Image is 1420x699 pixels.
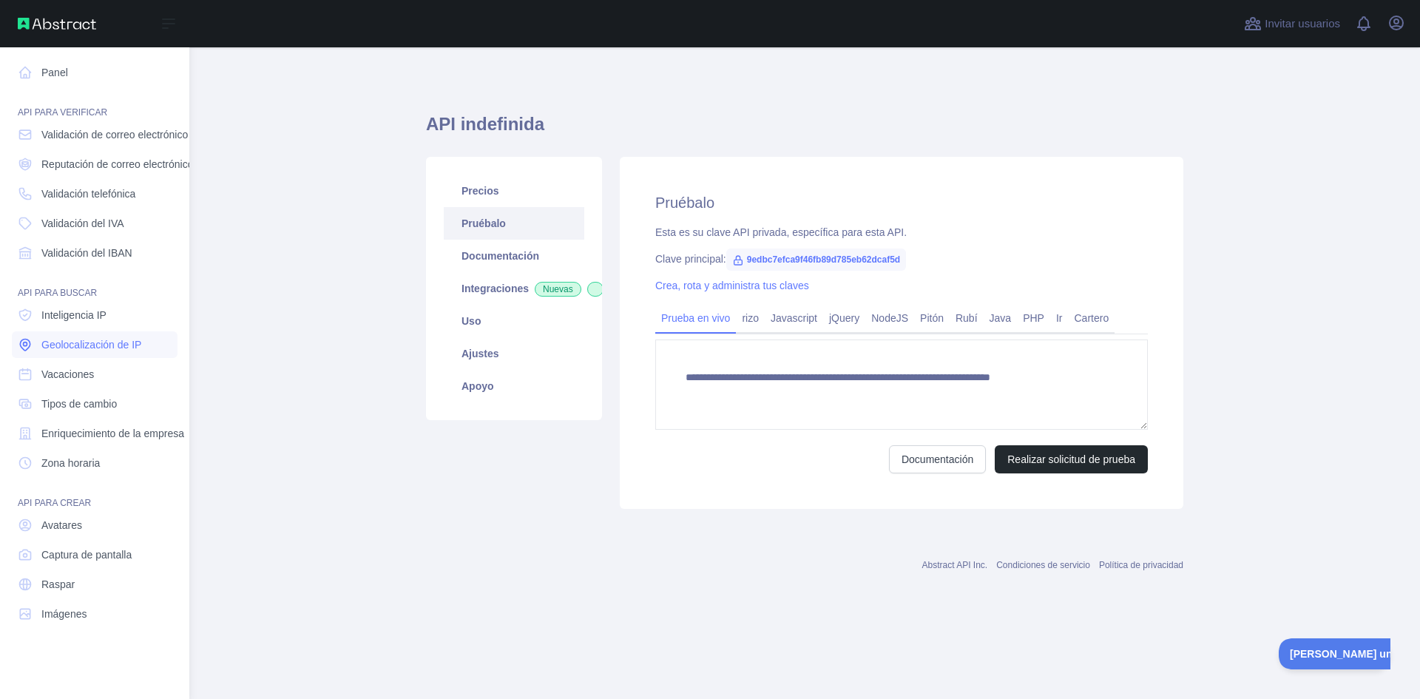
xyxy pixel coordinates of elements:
[41,519,82,531] font: Avatares
[11,10,166,21] font: [PERSON_NAME] una pregunta
[12,361,177,388] a: Vacaciones
[995,445,1148,473] button: Realizar solicitud de prueba
[956,312,978,324] font: Rubí
[655,195,714,211] font: Pruébalo
[12,391,177,417] a: Tipos de cambio
[889,445,986,473] a: Documentación
[747,254,900,265] font: 9edbc7efca9f46fb89d785eb62dcaf5d
[990,312,1012,324] font: Java
[444,175,584,207] a: Precios
[771,312,817,324] font: Javascript
[12,121,177,148] a: Validación de correo electrónico
[461,250,539,262] font: Documentación
[444,370,584,402] a: Apoyo
[922,560,987,570] a: Abstract API Inc.
[1023,312,1044,324] font: PHP
[41,549,132,561] font: Captura de pantalla
[12,541,177,568] a: Captura de pantalla
[461,217,506,229] font: Pruébalo
[1074,312,1109,324] font: Cartero
[41,398,117,410] font: Tipos de cambio
[12,180,177,207] a: Validación telefónica
[18,498,91,508] font: API PARA CREAR
[461,283,529,294] font: Integraciones
[461,348,499,359] font: Ajustes
[41,188,135,200] font: Validación telefónica
[461,315,481,327] font: Uso
[829,312,859,324] font: jQuery
[1007,453,1135,465] font: Realizar solicitud de prueba
[41,247,132,259] font: Validación del IBAN
[18,107,107,118] font: API PARA VERIFICAR
[1265,17,1340,30] font: Invitar usuarios
[18,18,96,30] img: API abstracta
[902,453,973,465] font: Documentación
[12,331,177,358] a: Geolocalización de IP
[543,284,573,294] font: Nuevas
[41,217,124,229] font: Validación del IVA
[41,309,106,321] font: Inteligencia IP
[12,302,177,328] a: Inteligencia IP
[996,560,1090,570] a: Condiciones de servicio
[444,272,584,305] a: IntegracionesNuevas
[1279,638,1390,669] iframe: Activar/desactivar soporte al cliente
[41,339,141,351] font: Geolocalización de IP
[41,578,75,590] font: Raspar
[12,571,177,598] a: Raspar
[444,305,584,337] a: Uso
[12,450,177,476] a: Zona horaria
[41,368,94,380] font: Vacaciones
[41,428,184,439] font: Enriquecimiento de la empresa
[871,312,908,324] font: NodeJS
[12,151,177,178] a: Reputación de correo electrónico
[1241,12,1343,36] button: Invitar usuarios
[444,240,584,272] a: Documentación
[12,512,177,538] a: Avatares
[12,240,177,266] a: Validación del IBAN
[742,312,759,324] font: rizo
[461,185,499,197] font: Precios
[41,457,100,469] font: Zona horaria
[41,67,68,78] font: Panel
[655,253,726,265] font: Clave principal:
[12,601,177,627] a: Imágenes
[920,312,944,324] font: Pitón
[12,210,177,237] a: Validación del IVA
[41,158,193,170] font: Reputación de correo electrónico
[655,280,809,291] a: Crea, rota y administra tus claves
[461,380,494,392] font: Apoyo
[661,312,730,324] font: Prueba en vivo
[1099,560,1183,570] a: Política de privacidad
[12,59,177,86] a: Panel
[444,207,584,240] a: Pruébalo
[655,226,907,238] font: Esta es su clave API privada, específica para esta API.
[426,114,544,134] font: API indefinida
[41,608,87,620] font: Imágenes
[444,337,584,370] a: Ajustes
[41,129,188,141] font: Validación de correo electrónico
[1056,312,1063,324] font: Ir
[18,288,97,298] font: API PARA BUSCAR
[12,420,177,447] a: Enriquecimiento de la empresa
